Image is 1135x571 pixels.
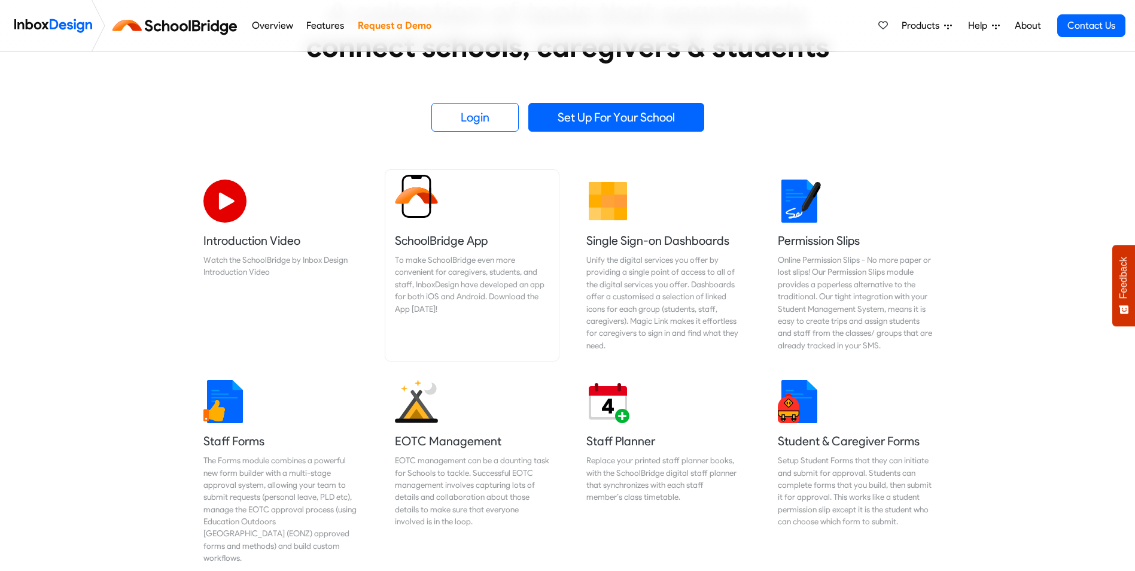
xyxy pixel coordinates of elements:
h5: Staff Planner [586,433,741,449]
a: Set Up For Your School [528,103,704,132]
div: Watch the SchoolBridge by Inbox Design Introduction Video [203,254,358,278]
a: Overview [248,14,296,38]
img: 2022_01_13_icon_thumbsup.svg [203,380,247,423]
a: Login [431,103,519,132]
a: Introduction Video Watch the SchoolBridge by Inbox Design Introduction Video [194,170,367,361]
img: 2022_01_17_icon_daily_planner.svg [586,380,629,423]
span: Feedback [1118,257,1129,299]
div: The Forms module combines a powerful new form builder with a multi-stage approval system, allowin... [203,454,358,564]
div: Setup Student Forms that they can initiate and submit for approval. Students can complete forms t... [778,454,932,527]
h5: Student & Caregiver Forms [778,433,932,449]
img: 2022_01_13_icon_student_form.svg [778,380,821,423]
img: 2022_01_18_icon_signature.svg [778,180,821,223]
a: Features [303,14,348,38]
div: EOTC management can be a daunting task for Schools to tackle. Successful EOTC management involves... [395,454,549,527]
img: 2022_01_25_icon_eonz.svg [395,380,438,423]
a: SchoolBridge App To make SchoolBridge even more convenient for caregivers, students, and staff, I... [385,170,559,361]
a: Request a Demo [354,14,434,38]
img: schoolbridge logo [110,11,245,40]
h5: Introduction Video [203,232,358,249]
button: Feedback - Show survey [1112,245,1135,326]
h5: Staff Forms [203,433,358,449]
img: 2022_01_13_icon_sb_app.svg [395,175,438,218]
a: Products [897,14,957,38]
h5: Single Sign-on Dashboards [586,232,741,249]
a: Single Sign-on Dashboards Unify the digital services you offer by providing a single point of acc... [577,170,750,361]
h5: Permission Slips [778,232,932,249]
h5: EOTC Management [395,433,549,449]
img: 2022_07_11_icon_video_playback.svg [203,180,247,223]
a: Help [963,14,1005,38]
h5: SchoolBridge App [395,232,549,249]
a: Permission Slips Online Permission Slips - No more paper or lost slips! ​Our Permission Slips mod... [768,170,942,361]
div: To make SchoolBridge even more convenient for caregivers, students, and staff, InboxDesign have d... [395,254,549,315]
a: About [1011,14,1044,38]
div: Unify the digital services you offer by providing a single point of access to all of the digital ... [586,254,741,351]
div: Replace your printed staff planner books, with the SchoolBridge digital staff planner that synchr... [586,454,741,503]
div: Online Permission Slips - No more paper or lost slips! ​Our Permission Slips module provides a pa... [778,254,932,351]
a: Contact Us [1057,14,1125,37]
span: Products [902,19,944,33]
span: Help [968,19,992,33]
img: 2022_01_13_icon_grid.svg [586,180,629,223]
